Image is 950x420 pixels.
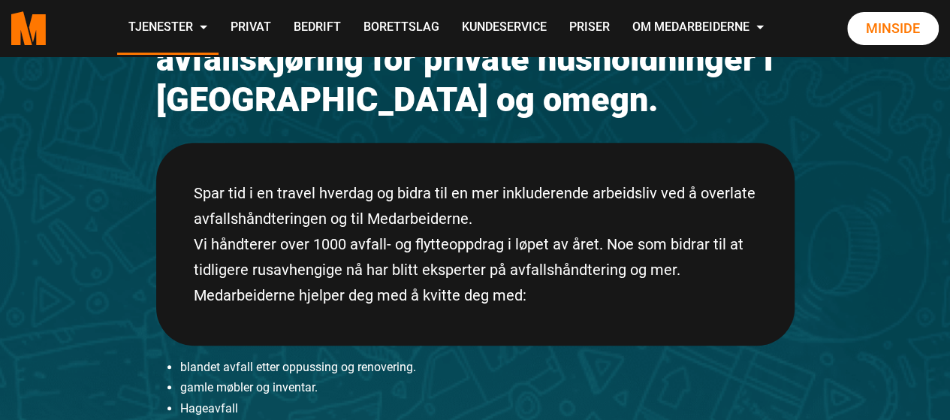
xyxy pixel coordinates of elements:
[351,2,450,55] a: Borettslag
[620,2,775,55] a: Om Medarbeiderne
[156,143,795,346] div: Spar tid i en travel hverdag og bidra til en mer inkluderende arbeidsliv ved å overlate avfallshå...
[180,357,795,377] li: blandet avfall etter oppussing og renovering.
[180,398,795,418] li: Hageavfall
[450,2,557,55] a: Kundeservice
[282,2,351,55] a: Bedrift
[117,2,219,55] a: Tjenester
[557,2,620,55] a: Priser
[219,2,282,55] a: Privat
[180,377,795,397] li: gamle møbler og inventar.
[847,12,939,45] a: Minside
